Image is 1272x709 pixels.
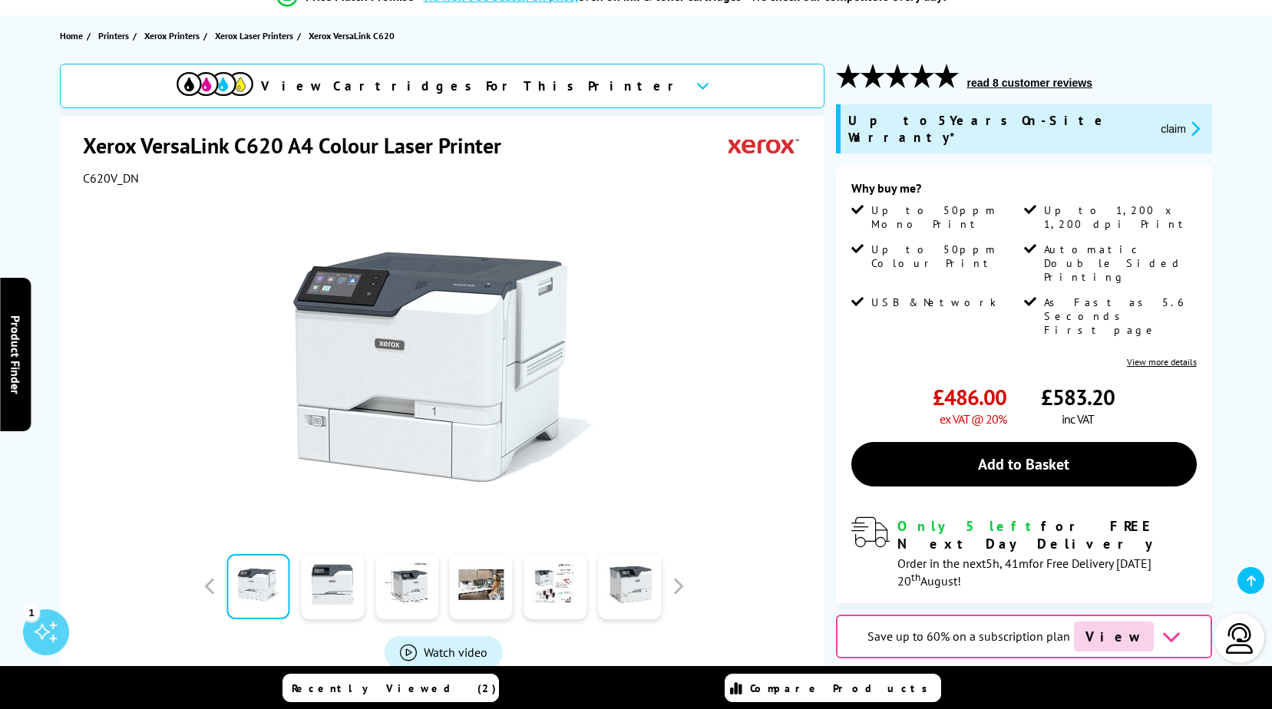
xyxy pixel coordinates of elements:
[292,681,497,695] span: Recently Viewed (2)
[83,170,139,186] span: C620V_DN
[897,517,1197,552] div: for FREE Next Day Delivery
[933,383,1006,411] span: £486.00
[940,411,1006,427] span: ex VAT @ 20%
[871,242,1021,270] span: Up to 50ppm Colour Print
[851,442,1197,486] a: Add to Basket
[83,131,517,160] h1: Xerox VersaLink C620 A4 Colour Laser Printer
[851,517,1197,588] div: modal_delivery
[98,28,133,44] a: Printers
[1074,622,1154,651] span: View
[144,28,203,44] a: Xerox Printers
[177,72,253,96] img: cmyk-icon.svg
[60,28,87,44] a: Home
[1044,242,1194,284] span: Automatic Double Sided Printing
[871,295,996,309] span: USB & Network
[98,28,129,44] span: Printers
[729,131,799,160] img: Xerox
[215,28,297,44] a: Xerox Laser Printers
[215,28,293,44] span: Xerox Laser Printers
[1224,623,1255,654] img: user-headset-light.svg
[424,645,487,660] span: Watch video
[1127,356,1197,368] a: View more details
[871,203,1021,231] span: Up to 50ppm Mono Print
[1041,383,1115,411] span: £583.20
[725,674,941,702] a: Compare Products
[144,28,200,44] span: Xerox Printers
[750,681,936,695] span: Compare Products
[261,77,683,94] span: View Cartridges For This Printer
[293,216,594,517] img: Xerox VersaLink C620 Thumbnail
[23,604,40,621] div: 1
[309,30,395,41] span: Xerox VersaLink C620
[848,112,1149,146] span: Up to 5 Years On-Site Warranty*
[8,315,23,394] span: Product Finder
[60,28,83,44] span: Home
[963,76,1097,90] button: read 8 customer reviews
[1044,295,1194,337] span: As Fast as 5.6 Seconds First page
[1062,411,1094,427] span: inc VAT
[1044,203,1194,231] span: Up to 1,200 x 1,200 dpi Print
[911,570,920,584] sup: th
[867,628,1070,644] span: Save up to 60% on a subscription plan
[851,180,1197,203] div: Why buy me?
[986,556,1029,571] span: 5h, 41m
[897,517,1041,535] span: Only 5 left
[282,674,499,702] a: Recently Viewed (2)
[897,556,1151,589] span: Order in the next for Free Delivery [DATE] 20 August!
[1156,120,1204,137] button: promo-description
[385,636,503,668] a: Product_All_Videos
